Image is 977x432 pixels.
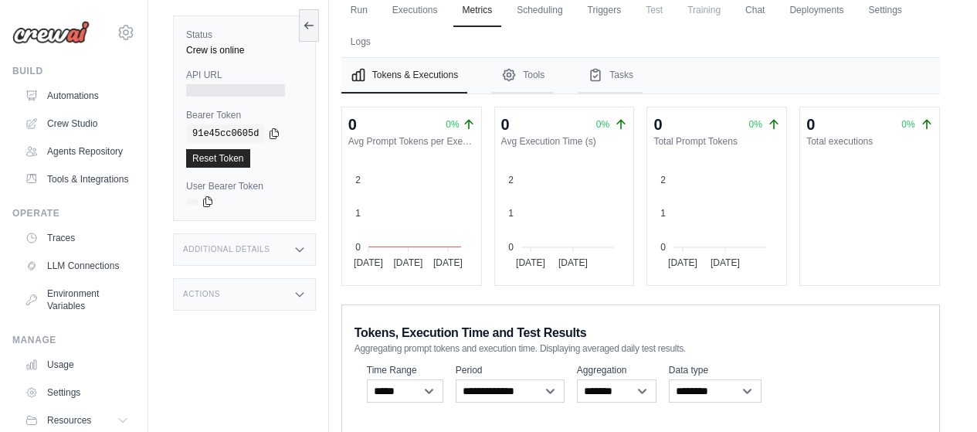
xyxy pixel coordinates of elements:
[186,29,303,41] label: Status
[19,253,135,278] a: LLM Connections
[19,83,135,108] a: Automations
[806,135,933,148] dt: Total executions
[578,58,643,94] button: Tasks
[653,135,780,148] dt: Total Prompt Tokens
[355,175,361,185] tspan: 2
[508,242,514,253] tspan: 0
[19,380,135,405] a: Settings
[186,69,303,81] label: API URL
[367,364,443,376] label: Time Range
[355,208,361,219] tspan: 1
[19,139,135,164] a: Agents Repository
[47,414,91,427] span: Resources
[669,257,698,268] tspan: [DATE]
[183,290,220,299] h3: Actions
[653,114,662,135] div: 0
[186,109,303,121] label: Bearer Token
[348,114,357,135] div: 0
[806,114,815,135] div: 0
[456,364,565,376] label: Period
[186,124,265,143] code: 91e45cc0605d
[900,358,977,432] div: Widget de chat
[749,119,762,130] span: 0%
[355,342,686,355] span: Aggregating prompt tokens and execution time. Displaying averaged daily test results.
[186,44,303,56] div: Crew is online
[12,207,135,219] div: Operate
[492,58,554,94] button: Tools
[12,334,135,346] div: Manage
[12,65,135,77] div: Build
[900,358,977,432] iframe: Chat Widget
[433,257,463,268] tspan: [DATE]
[19,352,135,377] a: Usage
[577,364,656,376] label: Aggregation
[596,119,609,130] span: 0%
[508,175,514,185] tspan: 2
[446,118,459,131] span: 0%
[516,257,545,268] tspan: [DATE]
[19,226,135,250] a: Traces
[19,281,135,318] a: Environment Variables
[183,245,270,254] h3: Additional Details
[393,257,422,268] tspan: [DATE]
[341,58,467,94] button: Tokens & Executions
[348,135,475,148] dt: Avg Prompt Tokens per Execution
[341,58,940,94] nav: Tabs
[508,208,514,219] tspan: 1
[355,242,361,253] tspan: 0
[355,324,587,342] span: Tokens, Execution Time and Test Results
[186,149,250,168] a: Reset Token
[19,111,135,136] a: Crew Studio
[669,364,762,376] label: Data type
[19,167,135,192] a: Tools & Integrations
[501,114,510,135] div: 0
[354,257,383,268] tspan: [DATE]
[186,180,303,192] label: User Bearer Token
[501,135,628,148] dt: Avg Execution Time (s)
[12,21,90,44] img: Logo
[341,26,380,59] a: Logs
[661,242,667,253] tspan: 0
[661,175,667,185] tspan: 2
[901,119,914,130] span: 0%
[558,257,588,268] tspan: [DATE]
[711,257,740,268] tspan: [DATE]
[661,208,667,219] tspan: 1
